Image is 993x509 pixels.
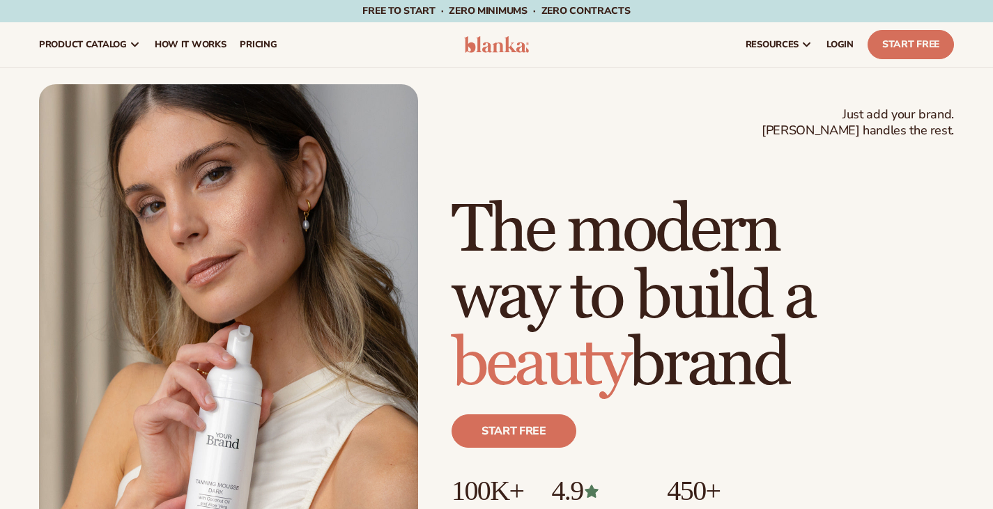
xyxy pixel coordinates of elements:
span: beauty [452,323,629,405]
a: product catalog [32,22,148,67]
span: Free to start · ZERO minimums · ZERO contracts [362,4,630,17]
span: product catalog [39,39,127,50]
span: Just add your brand. [PERSON_NAME] handles the rest. [762,107,954,139]
a: How It Works [148,22,233,67]
h1: The modern way to build a brand [452,197,954,398]
a: Start free [452,414,576,448]
p: 100K+ [452,476,523,506]
a: LOGIN [819,22,861,67]
img: logo [464,36,530,53]
a: Start Free [868,30,954,59]
p: 450+ [667,476,772,506]
p: 4.9 [551,476,639,506]
span: pricing [240,39,277,50]
span: LOGIN [826,39,854,50]
a: pricing [233,22,284,67]
span: resources [746,39,799,50]
a: resources [739,22,819,67]
span: How It Works [155,39,226,50]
